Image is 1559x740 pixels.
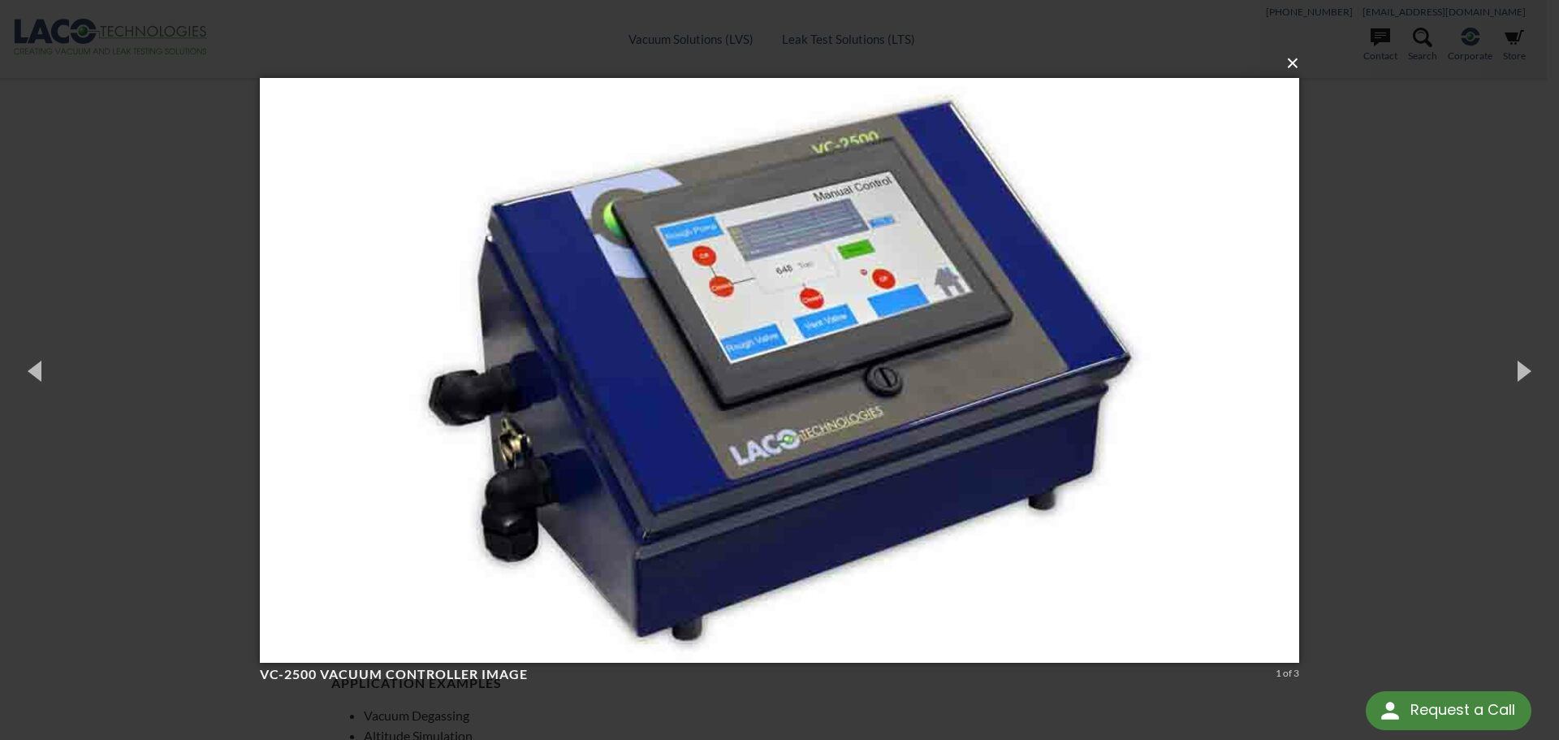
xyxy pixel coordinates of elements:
img: VC-2500 Vacuum Controller image [260,45,1299,695]
button: Next (Right arrow key) [1486,326,1559,415]
button: × [265,45,1304,81]
h4: VC-2500 Vacuum Controller image [260,666,1270,683]
div: Request a Call [1410,691,1515,729]
div: 1 of 3 [1276,666,1299,681]
div: Request a Call [1366,691,1531,730]
img: round button [1377,698,1403,724]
